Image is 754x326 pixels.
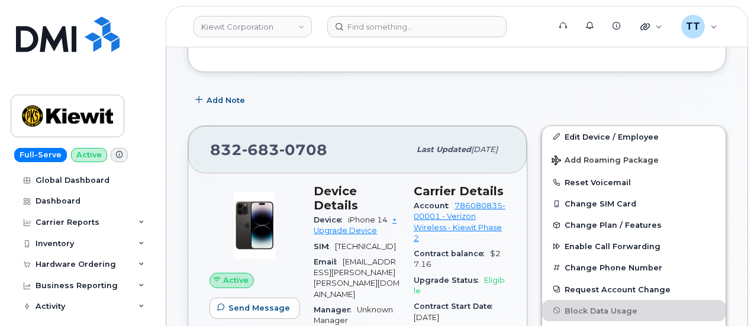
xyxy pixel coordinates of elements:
span: [TECHNICAL_ID] [335,242,396,251]
span: Add Note [207,95,245,106]
span: Account [414,201,455,210]
span: Active [223,275,249,286]
span: [DATE] [414,313,439,322]
button: Add Note [188,90,255,111]
button: Enable Call Forwarding [542,235,726,257]
button: Send Message [210,298,300,319]
button: Reset Voicemail [542,172,726,193]
h3: Device Details [314,184,399,212]
span: Upgrade Status [414,276,484,285]
span: Manager [314,305,357,314]
span: 832 [210,141,327,159]
button: Add Roaming Package [542,147,726,172]
iframe: Messenger Launcher [703,275,745,317]
a: Edit Device / Employee [542,126,726,147]
img: image20231002-3703462-njx0qo.jpeg [219,190,290,261]
span: Change Plan / Features [565,221,662,230]
span: [DATE] [471,145,498,154]
span: TT [686,20,700,34]
span: [EMAIL_ADDRESS][PERSON_NAME][PERSON_NAME][DOMAIN_NAME] [314,257,399,299]
span: Device [314,215,348,224]
input: Find something... [327,16,507,37]
span: Add Roaming Package [552,156,659,167]
span: Last updated [417,145,471,154]
span: SIM [314,242,335,251]
div: Travis Tedesco [673,15,726,38]
span: iPhone 14 [348,215,388,224]
span: 683 [242,141,279,159]
span: 0708 [279,141,327,159]
button: Change Phone Number [542,257,726,278]
a: Kiewit Corporation [194,16,312,37]
span: Enable Call Forwarding [565,242,660,251]
div: Quicklinks [632,15,671,38]
button: Block Data Usage [542,300,726,321]
span: Send Message [228,302,290,314]
h3: Carrier Details [414,184,505,198]
span: Contract balance [414,249,490,258]
button: Request Account Change [542,279,726,300]
span: Contract Start Date [414,302,498,311]
button: Change Plan / Features [542,214,726,235]
a: 786080835-00001 - Verizon Wireless - Kiewit Phase 2 [414,201,505,243]
span: Email [314,257,343,266]
button: Change SIM Card [542,193,726,214]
